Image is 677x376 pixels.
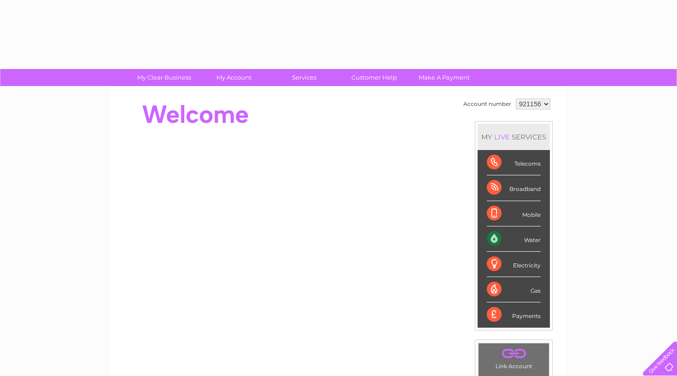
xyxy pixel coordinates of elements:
a: Customer Help [336,69,412,86]
div: Telecoms [487,150,541,175]
div: Broadband [487,175,541,201]
a: . [481,346,547,362]
a: Services [266,69,342,86]
div: Payments [487,302,541,327]
a: My Clear Business [126,69,202,86]
div: Electricity [487,252,541,277]
a: Make A Payment [406,69,482,86]
div: MY SERVICES [478,124,550,150]
div: Gas [487,277,541,302]
td: Account number [461,96,514,112]
a: My Account [196,69,272,86]
td: Link Account [478,343,549,372]
div: LIVE [492,133,512,141]
div: Mobile [487,201,541,226]
div: Water [487,226,541,252]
